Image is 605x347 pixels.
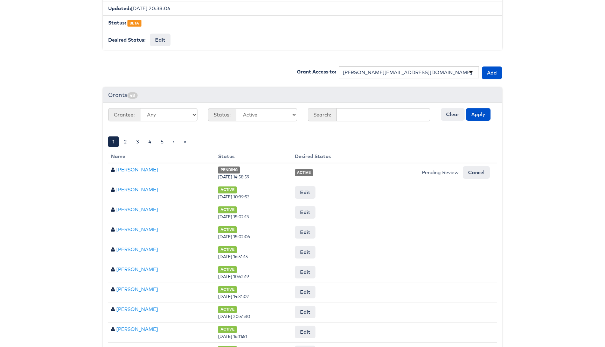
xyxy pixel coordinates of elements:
th: Desired Status [292,150,497,163]
input: Cancel [463,166,490,179]
button: Apply [466,108,491,121]
th: Status [215,150,292,163]
a: 1 [108,136,119,147]
button: Edit [295,186,315,199]
a: [PERSON_NAME] [116,186,158,193]
span: ACTIVE [295,169,313,176]
b: Desired Status: [108,37,146,43]
li: [DATE] 20:38:06 [103,1,502,16]
a: [PERSON_NAME] [116,306,158,312]
span: User [111,247,115,252]
span: Grantee: [108,108,140,121]
a: [PERSON_NAME] [116,206,158,213]
div: [PERSON_NAME][EMAIL_ADDRESS][DOMAIN_NAME] [343,69,472,76]
b: Status: [108,20,126,26]
span: Status: [208,108,236,121]
button: Clear [441,108,465,121]
span: ACTIVE [218,286,237,293]
span: User [111,267,115,272]
b: Updated: [108,5,131,12]
span: ACTIVE [218,206,237,213]
span: PENDING [218,167,240,173]
span: User [111,187,115,192]
button: Edit [295,266,315,278]
a: 5 [157,136,168,147]
span: [DATE] 14:31:02 [218,294,249,299]
span: ACTIVE [218,246,237,253]
span: User [111,307,115,312]
div: Grants [103,87,502,103]
span: [DATE] 10:42:19 [218,274,249,279]
a: [PERSON_NAME] [116,226,158,233]
span: Search: [308,108,336,121]
a: [PERSON_NAME] [116,246,158,253]
span: ACTIVE [218,186,237,193]
th: Name [108,150,215,163]
button: Edit [295,306,315,318]
a: [PERSON_NAME] [116,326,158,332]
span: ACTIVE [218,266,237,273]
a: 4 [144,136,155,147]
button: Edit [295,326,315,338]
span: [DATE] 20:51:30 [218,314,250,319]
span: 48 [127,92,138,99]
span: [DATE] 16:11:51 [218,334,247,339]
span: [DATE] 14:58:59 [218,174,249,179]
a: » [180,136,190,147]
span: [DATE] 16:51:15 [218,254,248,259]
a: › [169,136,179,147]
button: Add [482,66,502,79]
button: Edit [295,206,315,219]
a: 2 [120,136,131,147]
button: Edit [295,286,315,298]
span: [DATE] 15:02:06 [218,234,250,239]
button: Edit [295,246,315,259]
span: ACTIVE [218,226,237,233]
span: ACTIVE [218,326,237,333]
span: BETA [127,20,141,27]
span: User [111,287,115,292]
button: Edit [150,34,171,46]
label: Grant Access to: [297,68,336,75]
a: [PERSON_NAME] [116,167,158,173]
button: Edit [295,226,315,239]
span: ACTIVE [218,306,237,313]
a: [PERSON_NAME] [116,266,158,272]
span: [DATE] 15:02:13 [218,214,249,219]
a: [PERSON_NAME] [116,286,158,292]
span: User [111,327,115,332]
a: 3 [132,136,143,147]
span: User [111,207,115,212]
span: User [111,167,115,172]
span: User [111,227,115,232]
span: Pending Review [422,169,459,176]
span: [DATE] 10:39:53 [218,194,250,199]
